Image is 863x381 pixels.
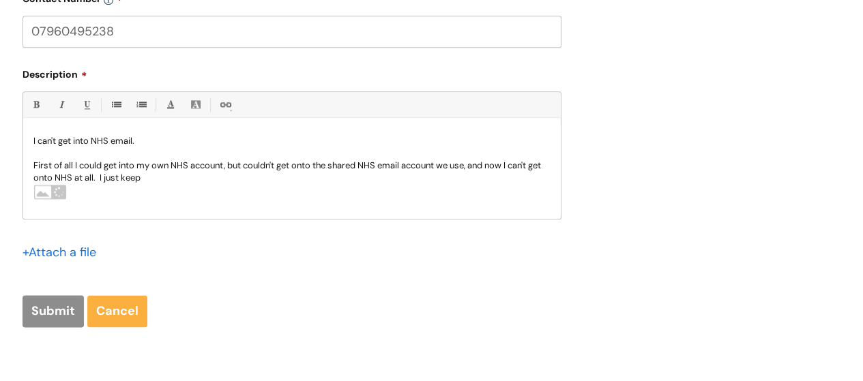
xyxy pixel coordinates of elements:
[78,96,95,113] a: Underline(Ctrl-U)
[162,96,179,113] a: Font Color
[53,96,70,113] a: Italic (Ctrl-I)
[33,159,551,184] p: First of all I could get into my own NHS account, but couldn't get onto the shared NHS email acco...
[107,96,124,113] a: • Unordered List (Ctrl-Shift-7)
[216,96,233,113] a: Link
[23,64,561,80] label: Description
[33,184,67,200] img: image_upload_placeholder.gif
[27,96,44,113] a: Bold (Ctrl-B)
[132,96,149,113] a: 1. Ordered List (Ctrl-Shift-8)
[23,241,104,263] div: Attach a file
[87,295,147,326] a: Cancel
[187,96,204,113] a: Back Color
[33,135,551,147] p: I can't get into NHS email.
